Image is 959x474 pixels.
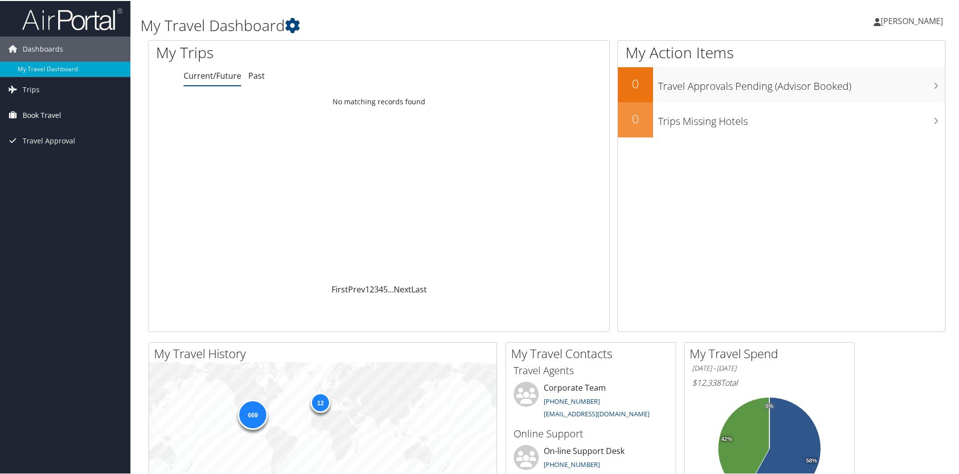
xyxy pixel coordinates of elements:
h3: Trips Missing Hotels [658,108,945,127]
a: First [332,283,348,294]
tspan: 0% [765,402,773,408]
div: 669 [238,399,268,429]
h2: 0 [618,109,653,126]
a: Current/Future [184,69,241,80]
h3: Online Support [514,426,668,440]
li: Corporate Team [509,381,673,422]
h2: 0 [618,74,653,91]
a: 1 [365,283,370,294]
h1: My Travel Dashboard [140,14,682,35]
h2: My Travel History [154,344,497,361]
a: Last [411,283,427,294]
a: 3 [374,283,379,294]
span: Trips [23,76,40,101]
h6: [DATE] - [DATE] [692,363,847,372]
span: [PERSON_NAME] [881,15,943,26]
span: $12,338 [692,376,721,387]
a: 5 [383,283,388,294]
a: 0Travel Approvals Pending (Advisor Booked) [618,66,945,101]
span: Dashboards [23,36,63,61]
a: [EMAIL_ADDRESS][DOMAIN_NAME] [544,408,650,417]
span: … [388,283,394,294]
td: No matching records found [148,92,609,110]
tspan: 42% [721,435,732,441]
h2: My Travel Contacts [511,344,676,361]
span: Book Travel [23,102,61,127]
a: [PERSON_NAME] [874,5,953,35]
h1: My Trips [156,41,410,62]
h1: My Action Items [618,41,945,62]
a: [PHONE_NUMBER] [544,396,600,405]
h6: Total [692,376,847,387]
img: airportal-logo.png [22,7,122,30]
a: 4 [379,283,383,294]
h3: Travel Approvals Pending (Advisor Booked) [658,73,945,92]
tspan: 58% [806,457,817,463]
a: Prev [348,283,365,294]
a: Past [248,69,265,80]
span: Travel Approval [23,127,75,152]
a: Next [394,283,411,294]
a: 2 [370,283,374,294]
a: [PHONE_NUMBER] [544,459,600,468]
div: 12 [310,392,330,412]
a: 0Trips Missing Hotels [618,101,945,136]
h2: My Travel Spend [690,344,854,361]
h3: Travel Agents [514,363,668,377]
